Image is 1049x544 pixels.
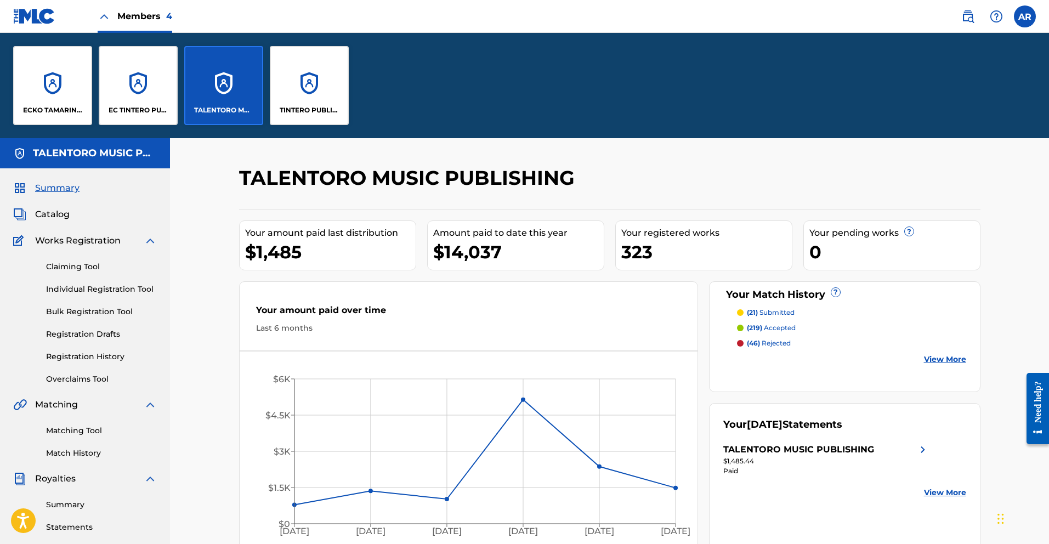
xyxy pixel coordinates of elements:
[13,182,80,195] a: SummarySummary
[747,339,760,347] span: (46)
[1014,5,1036,27] div: User Menu
[46,373,157,385] a: Overclaims Tool
[13,208,26,221] img: Catalog
[723,443,929,476] a: TALENTORO MUSIC PUBLISHINGright chevron icon$1,485.44Paid
[144,234,157,247] img: expand
[33,147,157,160] h5: TALENTORO MUSIC PUBLISHING
[35,208,70,221] span: Catalog
[723,443,874,456] div: TALENTORO MUSIC PUBLISHING
[144,472,157,485] img: expand
[35,398,78,411] span: Matching
[433,240,604,264] div: $14,037
[279,526,309,537] tspan: [DATE]
[924,354,966,365] a: View More
[270,46,349,125] a: AccountsTINTERO PUBLISHING
[265,410,290,421] tspan: $4.5K
[747,324,762,332] span: (219)
[46,447,157,459] a: Match History
[994,491,1049,544] iframe: Chat Widget
[990,10,1003,23] img: help
[239,166,580,190] h2: TALENTORO MUSIC PUBLISHING
[809,226,980,240] div: Your pending works
[144,398,157,411] img: expand
[723,287,966,302] div: Your Match History
[280,105,339,115] p: TINTERO PUBLISHING
[35,182,80,195] span: Summary
[194,105,254,115] p: TALENTORO MUSIC PUBLISHING
[809,240,980,264] div: 0
[273,374,290,384] tspan: $6K
[13,8,55,24] img: MLC Logo
[985,5,1007,27] div: Help
[585,526,614,537] tspan: [DATE]
[256,322,682,334] div: Last 6 months
[13,147,26,160] img: Accounts
[13,472,26,485] img: Royalties
[98,10,111,23] img: Close
[256,304,682,322] div: Your amount paid over time
[905,227,914,236] span: ?
[737,308,966,318] a: (21) submitted
[957,5,979,27] a: Public Search
[166,11,172,21] span: 4
[245,226,416,240] div: Your amount paid last distribution
[737,338,966,348] a: (46) rejected
[13,46,92,125] a: AccountsECKO TAMARINDO PUBLISHING
[747,308,795,318] p: submitted
[13,182,26,195] img: Summary
[621,226,792,240] div: Your registered works
[961,10,974,23] img: search
[1018,364,1049,452] iframe: Resource Center
[23,105,83,115] p: ECKO TAMARINDO PUBLISHING
[13,208,70,221] a: CatalogCatalog
[723,456,929,466] div: $1,485.44
[46,351,157,362] a: Registration History
[99,46,178,125] a: AccountsEC TINTERO PUBLISHING
[508,526,538,537] tspan: [DATE]
[46,261,157,273] a: Claiming Tool
[997,502,1004,535] div: Drag
[737,323,966,333] a: (219) accepted
[432,526,462,537] tspan: [DATE]
[278,519,290,529] tspan: $0
[109,105,168,115] p: EC TINTERO PUBLISHING
[184,46,263,125] a: AccountsTALENTORO MUSIC PUBLISHING
[723,417,842,432] div: Your Statements
[916,443,929,456] img: right chevron icon
[268,483,290,493] tspan: $1.5K
[831,288,840,297] span: ?
[46,328,157,340] a: Registration Drafts
[621,240,792,264] div: 323
[661,526,690,537] tspan: [DATE]
[35,234,121,247] span: Works Registration
[46,425,157,437] a: Matching Tool
[273,446,290,457] tspan: $3K
[35,472,76,485] span: Royalties
[117,10,172,22] span: Members
[356,526,385,537] tspan: [DATE]
[924,487,966,498] a: View More
[46,284,157,295] a: Individual Registration Tool
[13,398,27,411] img: Matching
[245,240,416,264] div: $1,485
[433,226,604,240] div: Amount paid to date this year
[13,234,27,247] img: Works Registration
[46,522,157,533] a: Statements
[747,338,791,348] p: rejected
[747,308,758,316] span: (21)
[46,306,157,318] a: Bulk Registration Tool
[747,418,783,430] span: [DATE]
[723,466,929,476] div: Paid
[747,323,796,333] p: accepted
[46,499,157,511] a: Summary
